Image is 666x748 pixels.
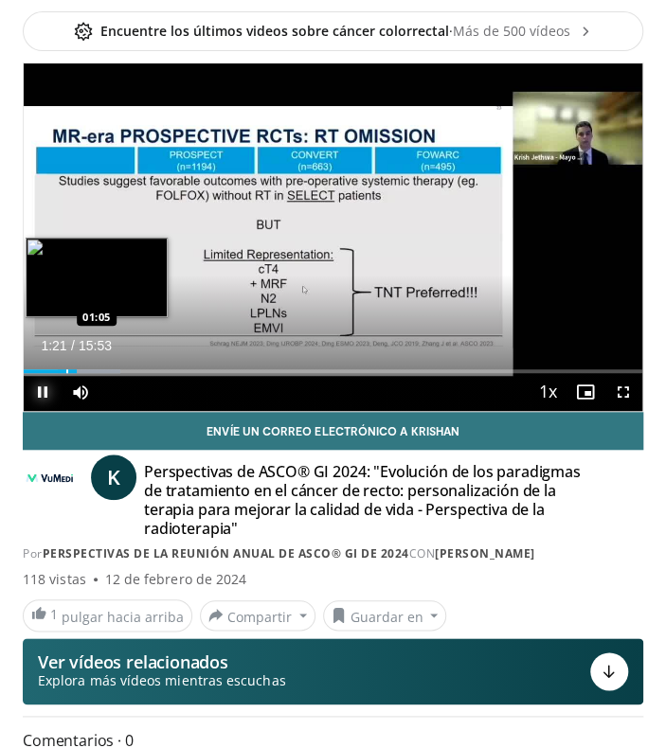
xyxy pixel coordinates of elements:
font: Ver vídeos relacionados [38,650,228,673]
font: Más de 500 vídeos [453,22,570,40]
video-js: Video Player [24,63,642,411]
a: K [91,454,136,500]
button: Compartir [200,600,315,631]
button: Ver vídeos relacionados Explora más vídeos mientras escuchas [23,638,643,704]
div: Progress Bar [24,369,642,373]
a: [PERSON_NAME] [435,545,535,561]
button: Playback Rate [529,373,567,411]
a: Perspectivas de la Reunión Anual de ASCO® GI de 2024 [43,545,409,561]
span: / [71,338,75,353]
button: Enable picture-in-picture mode [567,373,604,411]
font: Envíe un correo electrónico a Krishan [207,424,459,437]
font: pulgar hacia arriba [62,608,184,626]
font: K [107,463,120,490]
font: · [449,22,453,40]
font: CON [409,545,436,561]
a: 1 pulgar hacia arriba [23,599,192,632]
font: Guardar en [351,607,423,625]
a: Envíe un correo electrónico a Krishan [23,412,643,450]
font: 118 vistas [23,570,86,588]
img: image.jpeg [26,238,168,317]
span: 1:21 [41,338,66,353]
button: Fullscreen [604,373,642,411]
font: 1 [50,605,58,623]
font: Encuentre los últimos videos sobre cáncer colorrectal [100,22,449,40]
a: Encuentre los últimos videos sobre cáncer colorrectal·Más de 500 vídeos [23,11,643,51]
font: 12 de febrero de 2024 [105,570,246,588]
span: 15:53 [79,338,112,353]
font: Por [23,545,43,561]
font: Perspectivas de ASCO® GI 2024: "Evolución de los paradigmas de tratamiento en el cáncer de recto:... [144,461,581,539]
button: Pause [24,373,62,411]
font: Explora más vídeos mientras escuchas [38,671,286,689]
font: Compartir [227,607,292,625]
img: Perspectivas de la Reunión Anual de ASCO® GI de 2024 [23,462,76,492]
button: Guardar en [323,600,447,631]
button: Mute [62,373,99,411]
